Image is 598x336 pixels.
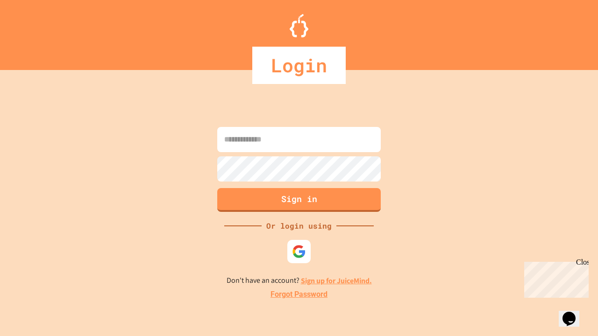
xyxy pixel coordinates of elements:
iframe: chat widget [520,258,589,298]
div: Or login using [262,220,336,231]
iframe: chat widget [559,299,589,327]
a: Sign up for JuiceMind. [301,276,372,286]
button: Sign in [217,188,381,212]
div: Chat with us now!Close [4,4,64,59]
img: Logo.svg [290,14,308,37]
p: Don't have an account? [227,275,372,287]
a: Forgot Password [271,289,327,300]
div: Login [252,47,346,84]
img: google-icon.svg [292,245,306,259]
